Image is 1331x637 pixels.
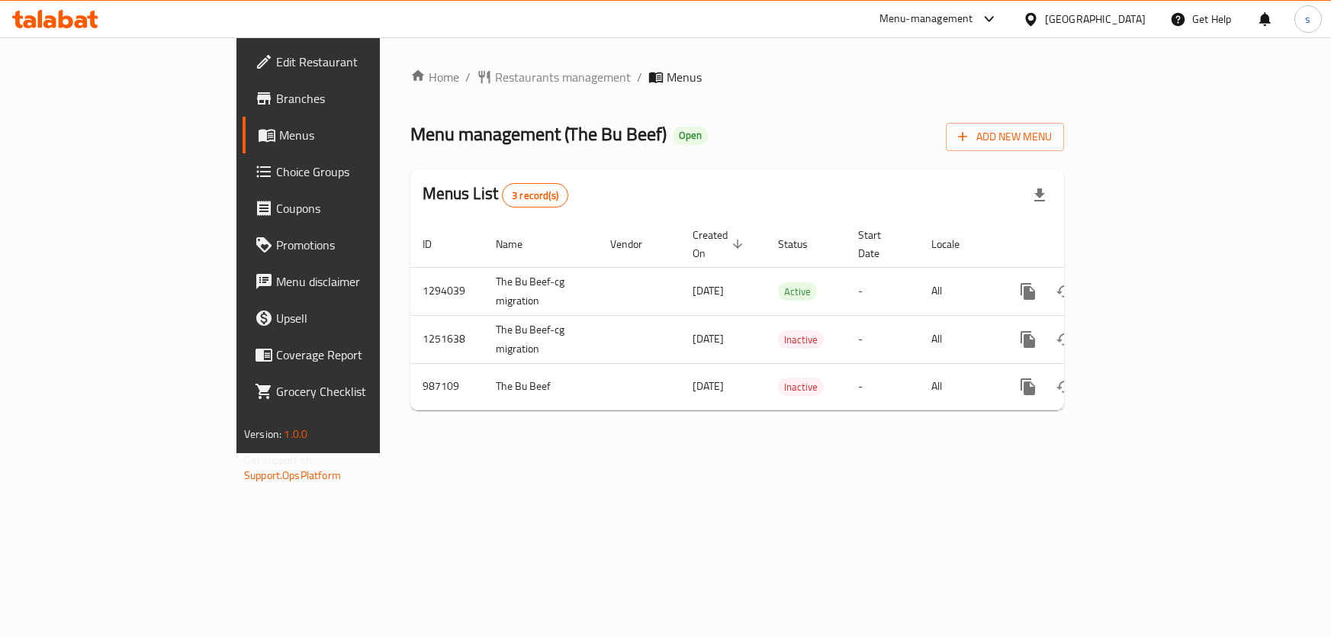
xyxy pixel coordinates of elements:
[502,183,568,208] div: Total records count
[998,221,1169,268] th: Actions
[495,68,631,86] span: Restaurants management
[778,282,817,301] div: Active
[693,281,724,301] span: [DATE]
[276,162,446,181] span: Choice Groups
[410,221,1169,410] table: enhanced table
[610,235,662,253] span: Vendor
[1305,11,1310,27] span: s
[1010,368,1046,405] button: more
[778,378,824,396] span: Inactive
[243,227,458,263] a: Promotions
[243,373,458,410] a: Grocery Checklist
[1046,321,1083,358] button: Change Status
[1021,177,1058,214] div: Export file
[946,123,1064,151] button: Add New Menu
[673,129,708,142] span: Open
[243,153,458,190] a: Choice Groups
[693,226,747,262] span: Created On
[423,235,452,253] span: ID
[484,315,598,363] td: The Bu Beef-cg migration
[484,267,598,315] td: The Bu Beef-cg migration
[919,363,998,410] td: All
[410,117,667,151] span: Menu management ( The Bu Beef )
[276,346,446,364] span: Coverage Report
[276,236,446,254] span: Promotions
[276,309,446,327] span: Upsell
[243,43,458,80] a: Edit Restaurant
[1045,11,1146,27] div: [GEOGRAPHIC_DATA]
[637,68,642,86] li: /
[693,329,724,349] span: [DATE]
[846,315,919,363] td: -
[778,331,824,349] span: Inactive
[243,300,458,336] a: Upsell
[778,283,817,301] span: Active
[276,89,446,108] span: Branches
[243,336,458,373] a: Coverage Report
[423,182,568,208] h2: Menus List
[879,10,973,28] div: Menu-management
[276,53,446,71] span: Edit Restaurant
[919,315,998,363] td: All
[284,424,307,444] span: 1.0.0
[244,424,281,444] span: Version:
[1046,368,1083,405] button: Change Status
[477,68,631,86] a: Restaurants management
[846,363,919,410] td: -
[276,382,446,401] span: Grocery Checklist
[503,188,567,203] span: 3 record(s)
[279,126,446,144] span: Menus
[667,68,702,86] span: Menus
[919,267,998,315] td: All
[410,68,1064,86] nav: breadcrumb
[243,190,458,227] a: Coupons
[243,263,458,300] a: Menu disclaimer
[243,117,458,153] a: Menus
[931,235,979,253] span: Locale
[243,80,458,117] a: Branches
[778,235,828,253] span: Status
[778,378,824,396] div: Inactive
[244,465,341,485] a: Support.OpsPlatform
[465,68,471,86] li: /
[846,267,919,315] td: -
[496,235,542,253] span: Name
[1010,321,1046,358] button: more
[958,127,1052,146] span: Add New Menu
[858,226,901,262] span: Start Date
[1046,273,1083,310] button: Change Status
[778,330,824,349] div: Inactive
[1010,273,1046,310] button: more
[276,199,446,217] span: Coupons
[484,363,598,410] td: The Bu Beef
[693,376,724,396] span: [DATE]
[276,272,446,291] span: Menu disclaimer
[673,127,708,145] div: Open
[244,450,314,470] span: Get support on:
